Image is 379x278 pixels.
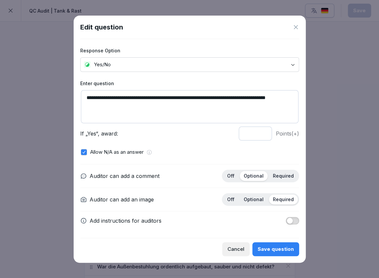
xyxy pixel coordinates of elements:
p: Off [227,173,234,179]
div: Save question [258,246,294,253]
button: Save question [252,242,299,256]
p: Auditor can add a comment [90,172,159,180]
button: Cancel [222,242,250,256]
p: Add instructions for auditors [90,217,161,225]
label: Enter question [80,80,299,87]
p: Optional [244,196,264,202]
div: Cancel [227,246,244,253]
p: Allow N/A as an answer [90,148,144,156]
p: Off [227,196,234,202]
p: Points (+) [276,130,299,138]
p: Auditor can add an image [90,195,154,203]
p: Optional [244,173,264,179]
p: Required [273,173,294,179]
label: Response Option [80,47,299,54]
p: If „Yes“, award: [80,130,235,138]
p: Required [273,196,294,202]
h1: Edit question [80,22,123,32]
